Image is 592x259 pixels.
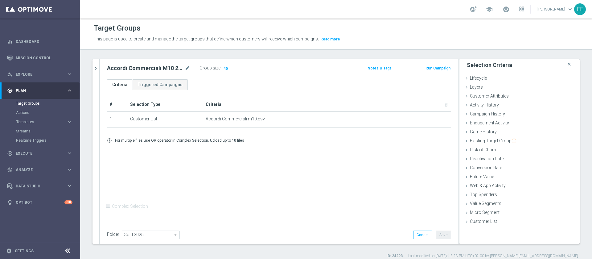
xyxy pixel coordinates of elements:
[223,66,228,72] span: 45
[67,183,72,189] i: keyboard_arrow_right
[16,136,80,145] div: Realtime Triggers
[470,183,506,188] span: Web & App Activity
[470,219,497,224] span: Customer List
[470,147,496,152] span: Risk of Churn
[470,129,497,134] span: Game History
[6,248,12,254] i: settings
[185,65,190,72] i: mode_edit
[7,184,73,189] button: Data Studio keyboard_arrow_right
[7,50,72,66] div: Mission Control
[16,89,67,93] span: Plan
[67,71,72,77] i: keyboard_arrow_right
[16,99,80,108] div: Target Groups
[470,111,505,116] span: Campaign History
[67,119,72,125] i: keyboard_arrow_right
[7,200,73,205] button: lightbulb Optibot +10
[133,79,188,90] a: Triggered Campaigns
[7,151,13,156] i: play_circle_outline
[467,61,512,69] h3: Selection Criteria
[470,192,497,197] span: Top Spenders
[470,85,483,90] span: Layers
[16,129,64,134] a: Streams
[94,36,319,41] span: This page is used to create and manage the target groups that define which customers will receive...
[7,39,13,44] i: equalizer
[7,88,73,93] button: gps_fixed Plan keyboard_arrow_right
[107,112,128,127] td: 1
[16,138,64,143] a: Realtime Triggers
[7,39,73,44] button: equalizer Dashboard
[470,156,504,161] span: Reactivation Rate
[7,72,13,77] i: person_search
[64,200,72,204] div: +10
[16,101,64,106] a: Target Groups
[16,108,80,117] div: Actions
[574,3,586,15] div: EE
[16,152,67,155] span: Execute
[16,33,72,50] a: Dashboard
[470,174,494,179] span: Future Value
[16,120,60,124] span: Templates
[7,72,73,77] button: person_search Explore keyboard_arrow_right
[107,232,119,237] label: Folder
[107,65,183,72] h2: Accordi Commerciali M10 2025
[7,167,67,173] div: Analyze
[107,98,128,112] th: #
[199,65,220,71] label: Group size
[436,231,451,239] button: Save
[112,203,148,209] label: Complex Selection
[92,59,99,77] button: chevron_right
[128,98,203,112] th: Selection Type
[7,151,73,156] button: play_circle_outline Execute keyboard_arrow_right
[7,88,13,94] i: gps_fixed
[16,168,67,172] span: Analyze
[67,150,72,156] i: keyboard_arrow_right
[16,194,64,211] a: Optibot
[320,36,341,43] button: Read more
[67,167,72,173] i: keyboard_arrow_right
[7,167,73,172] button: track_changes Analyze keyboard_arrow_right
[408,253,578,259] label: Last modified on [DATE] at 2:28 PM UTC+02:00 by [PERSON_NAME][EMAIL_ADDRESS][DOMAIN_NAME]
[425,65,451,72] button: Run Campaign
[367,65,392,72] button: Notes & Tags
[470,210,499,215] span: Micro Segment
[470,102,499,107] span: Activity History
[7,151,67,156] div: Execute
[470,138,516,143] span: Existing Target Group
[16,50,72,66] a: Mission Control
[16,110,64,115] a: Actions
[567,6,573,13] span: keyboard_arrow_down
[206,116,265,122] span: Accordi Commerciali m10.csv
[67,88,72,94] i: keyboard_arrow_right
[486,6,493,13] span: school
[107,138,112,143] i: error_outline
[413,231,432,239] button: Cancel
[386,253,403,259] label: ID: 24293
[7,167,13,173] i: track_changes
[7,56,73,61] button: Mission Control
[16,119,73,124] button: Templates keyboard_arrow_right
[93,65,99,71] i: chevron_right
[7,194,72,211] div: Optibot
[470,201,501,206] span: Value Segments
[16,117,80,127] div: Templates
[94,24,141,33] h1: Target Groups
[470,120,509,125] span: Engagement Activity
[128,112,203,127] td: Customer List
[15,249,34,253] a: Settings
[16,73,67,76] span: Explore
[470,76,487,81] span: Lifecycle
[470,94,509,98] span: Customer Attributes
[537,5,574,14] a: [PERSON_NAME]keyboard_arrow_down
[16,184,67,188] span: Data Studio
[7,88,67,94] div: Plan
[16,120,67,124] div: Templates
[7,200,13,205] i: lightbulb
